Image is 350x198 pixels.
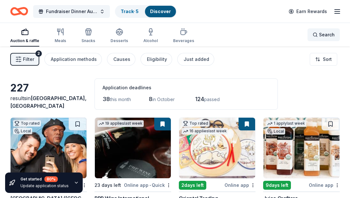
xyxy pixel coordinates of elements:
div: 16 applies last week [182,128,228,135]
div: Update application status [20,183,69,188]
div: 80 % [44,176,58,182]
button: Fundraiser Dinner Auction & Raffle [33,5,110,18]
div: Local [13,128,32,134]
span: • [149,183,151,188]
button: Filter2 [10,53,39,66]
div: Online app [309,181,340,189]
div: Local [266,128,285,135]
img: Image for Hollywood Wax Museum (Hollywood) [11,118,87,178]
div: Beverages [173,38,194,43]
span: [GEOGRAPHIC_DATA], [GEOGRAPHIC_DATA] [10,95,87,109]
span: passed [204,97,220,102]
button: Track· 5Discover [115,5,177,18]
a: Track· 5 [121,9,139,14]
div: results [10,94,87,110]
span: 38 [103,96,110,102]
button: Eligibility [141,53,172,66]
a: Home [10,4,28,19]
button: Snacks [81,26,95,47]
span: 124 [195,96,204,102]
div: Just added [184,55,209,63]
span: Fundraiser Dinner Auction & Raffle [46,8,97,15]
span: in October [152,97,175,102]
button: Desserts [110,26,128,47]
div: 9 days left [263,181,291,190]
div: Desserts [110,38,128,43]
span: Filter [23,55,34,63]
button: Application methods [44,53,102,66]
div: Alcohol [143,38,158,43]
span: 8 [149,96,152,102]
button: Auction & raffle [10,26,39,47]
div: Snacks [81,38,95,43]
div: Get started [20,176,69,182]
button: Meals [55,26,66,47]
div: 2 days left [179,181,206,190]
div: 1 apply last week [266,120,306,127]
button: Just added [177,53,214,66]
button: Causes [107,53,135,66]
div: 19 applies last week [97,120,144,127]
div: Top rated [13,120,41,127]
button: Beverages [173,26,194,47]
span: in [10,95,87,109]
span: this month [110,97,131,102]
button: Sort [310,53,337,66]
div: Auction & raffle [10,38,39,43]
div: Application methods [51,55,97,63]
div: Online app [224,181,255,189]
div: Eligibility [147,55,167,63]
img: Image for Oriental Trading [179,118,255,178]
a: Discover [150,9,171,14]
div: Application deadlines [103,84,270,92]
span: Sort [323,55,332,63]
a: Earn Rewards [285,6,331,17]
img: Image for Juice Crafters [263,118,339,178]
button: Alcohol [143,26,158,47]
img: Image for PRP Wine International [95,118,171,178]
div: Online app Quick [124,181,171,189]
div: Causes [113,55,130,63]
div: Top rated [182,120,209,127]
span: Search [319,31,335,39]
div: 227 [10,82,87,94]
button: Search [308,28,340,41]
div: 2 [35,50,42,57]
div: Meals [55,38,66,43]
